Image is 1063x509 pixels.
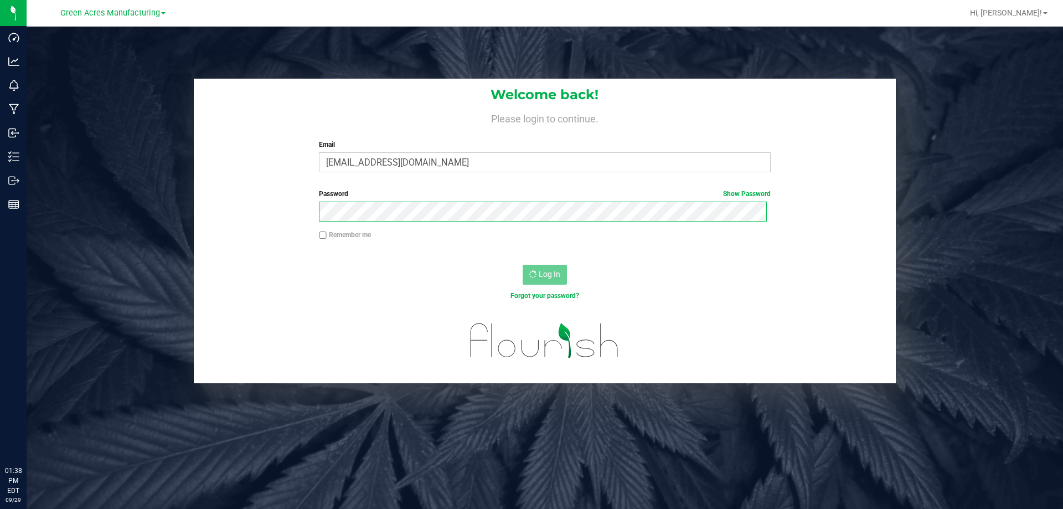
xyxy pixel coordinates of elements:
[8,104,19,115] inline-svg: Manufacturing
[319,230,371,240] label: Remember me
[8,151,19,162] inline-svg: Inventory
[970,8,1042,17] span: Hi, [PERSON_NAME]!
[8,199,19,210] inline-svg: Reports
[319,232,327,239] input: Remember me
[319,190,348,198] span: Password
[539,270,560,279] span: Log In
[510,292,579,300] a: Forgot your password?
[8,32,19,43] inline-svg: Dashboard
[723,190,771,198] a: Show Password
[457,312,632,369] img: flourish_logo.svg
[5,496,22,504] p: 09/29
[8,56,19,67] inline-svg: Analytics
[8,80,19,91] inline-svg: Monitoring
[8,127,19,138] inline-svg: Inbound
[194,111,896,124] h4: Please login to continue.
[60,8,160,18] span: Green Acres Manufacturing
[8,175,19,186] inline-svg: Outbound
[523,265,567,285] button: Log In
[319,140,770,150] label: Email
[5,466,22,496] p: 01:38 PM EDT
[194,88,896,102] h1: Welcome back!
